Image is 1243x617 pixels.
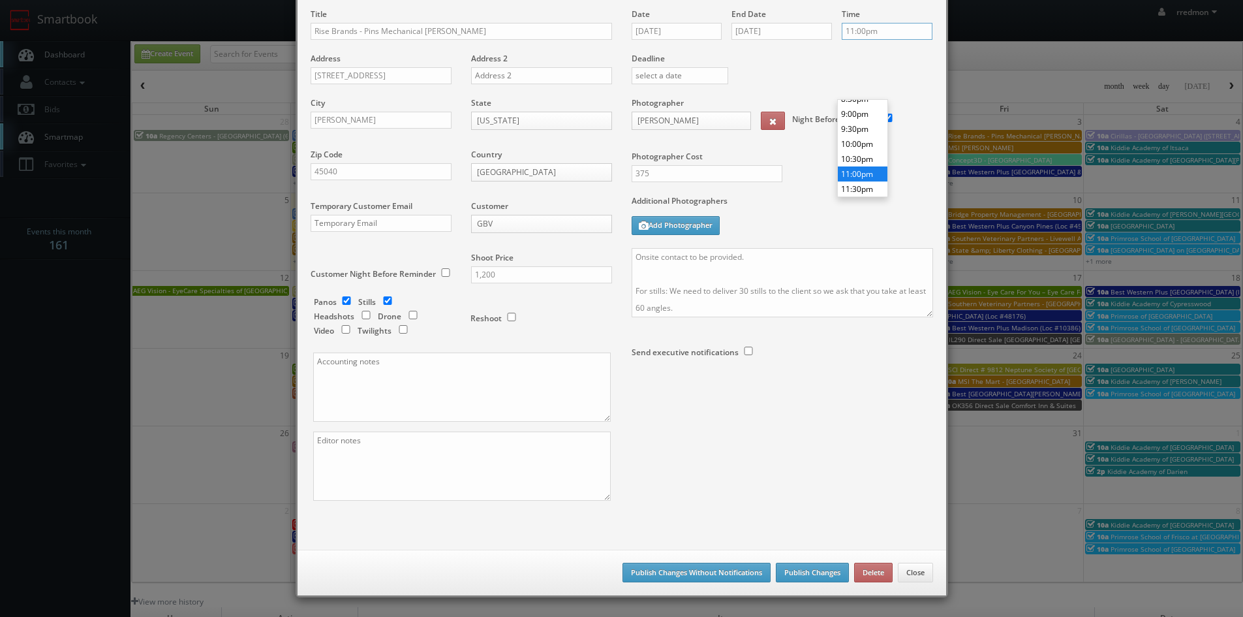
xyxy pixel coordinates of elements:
[632,347,739,358] label: Send executive notifications
[838,121,887,136] li: 9:30pm
[471,97,491,108] label: State
[838,151,887,166] li: 10:30pm
[471,215,612,233] a: GBV
[470,313,502,324] label: Reshoot
[314,311,354,322] label: Headshots
[311,268,436,279] label: Customer Night Before Reminder
[838,106,887,121] li: 9:00pm
[477,112,594,129] span: [US_STATE]
[311,200,412,212] label: Temporary Customer Email
[311,23,612,40] input: Title
[632,165,782,182] input: Photographer Cost
[637,112,733,129] span: [PERSON_NAME]
[358,325,391,336] label: Twilights
[622,53,943,64] label: Deadline
[731,8,766,20] label: End Date
[311,67,452,84] input: Address
[311,163,452,180] input: Zip Code
[311,112,452,129] input: City
[311,8,327,20] label: Title
[378,311,401,322] label: Drone
[838,91,887,106] li: 8:30pm
[311,97,325,108] label: City
[632,112,751,130] a: [PERSON_NAME]
[314,296,337,308] label: Panos
[731,23,832,40] input: Select a date
[792,114,878,125] label: Night Before Reminder
[471,67,612,84] input: Address 2
[898,563,933,582] button: Close
[471,266,612,283] input: Shoot Price
[842,8,860,20] label: Time
[311,149,343,160] label: Zip Code
[471,252,514,263] label: Shoot Price
[838,166,887,182] li: 11:00pm
[314,325,334,336] label: Video
[776,563,849,582] button: Publish Changes
[358,296,376,308] label: Stills
[622,151,943,162] label: Photographer Cost
[838,136,887,151] li: 10:00pm
[632,216,720,235] button: Add Photographer
[471,163,612,182] a: [GEOGRAPHIC_DATA]
[632,97,684,108] label: Photographer
[471,53,508,64] label: Address 2
[632,67,729,84] input: select a date
[311,53,341,64] label: Address
[622,563,771,582] button: Publish Changes Without Notifications
[838,182,887,197] li: 11:30pm
[477,164,594,181] span: [GEOGRAPHIC_DATA]
[311,215,452,232] input: Temporary Email
[471,149,502,160] label: Country
[477,215,594,232] span: GBV
[854,563,893,582] button: Delete
[632,8,650,20] label: Date
[632,195,933,213] label: Additional Photographers
[471,200,508,212] label: Customer
[471,112,612,130] a: [US_STATE]
[632,23,722,40] input: Select a date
